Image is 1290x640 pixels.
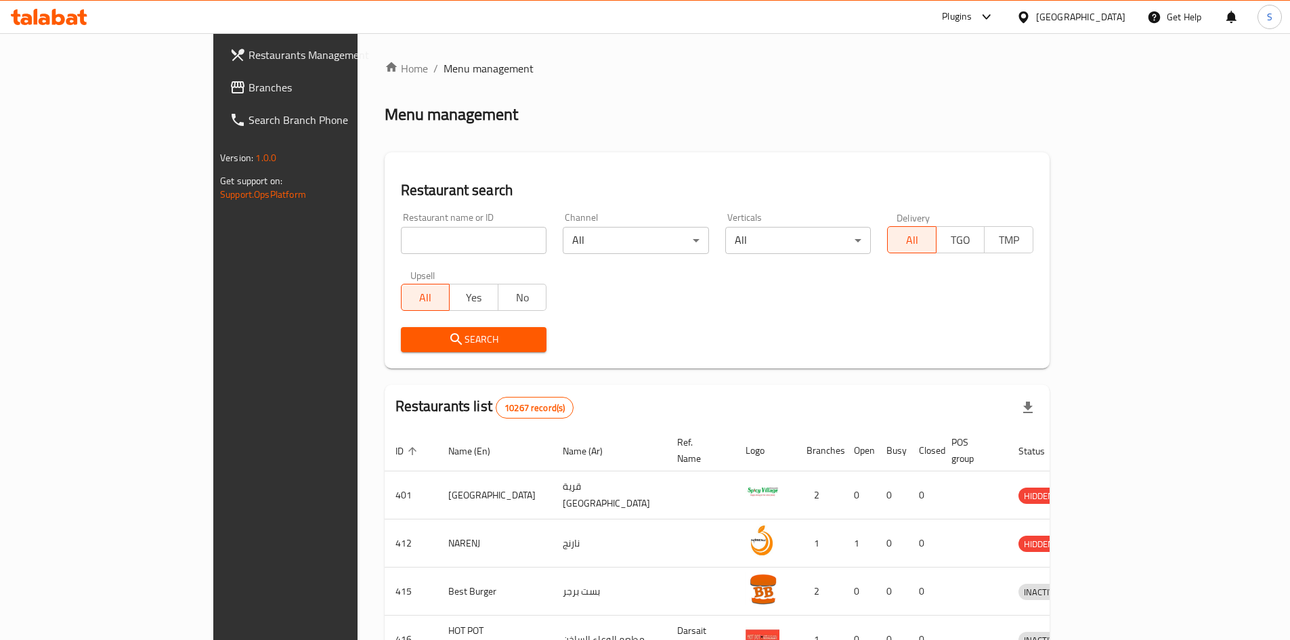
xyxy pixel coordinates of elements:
h2: Restaurant search [401,180,1033,200]
td: Best Burger [437,568,552,616]
td: 0 [908,568,941,616]
div: All [563,227,709,254]
td: 0 [908,519,941,568]
td: نارنج [552,519,666,568]
span: S [1267,9,1272,24]
span: 1.0.0 [255,149,276,167]
span: No [504,288,542,307]
span: POS group [951,434,991,467]
span: Branches [249,79,418,95]
nav: breadcrumb [385,60,1050,77]
button: Search [401,327,547,352]
span: All [893,230,931,250]
img: NARENJ [746,524,779,557]
span: Ref. Name [677,434,718,467]
div: HIDDEN [1018,536,1059,552]
span: Menu management [444,60,534,77]
td: 0 [908,471,941,519]
span: TMP [990,230,1028,250]
label: Delivery [897,213,930,222]
td: 0 [876,568,908,616]
th: Logo [735,430,796,471]
div: Total records count [496,397,574,419]
a: Branches [219,71,429,104]
span: ID [395,443,421,459]
a: Restaurants Management [219,39,429,71]
span: HIDDEN [1018,488,1059,504]
span: Status [1018,443,1062,459]
th: Open [843,430,876,471]
span: Version: [220,149,253,167]
td: 2 [796,471,843,519]
td: 0 [876,519,908,568]
button: All [401,284,450,311]
a: Support.OpsPlatform [220,186,306,203]
td: NARENJ [437,519,552,568]
button: All [887,226,937,253]
div: All [725,227,872,254]
button: No [498,284,547,311]
span: Search Branch Phone [249,112,418,128]
th: Busy [876,430,908,471]
td: 1 [796,519,843,568]
th: Closed [908,430,941,471]
label: Upsell [410,270,435,280]
h2: Menu management [385,104,518,125]
div: Export file [1012,391,1044,424]
span: Name (Ar) [563,443,620,459]
button: TMP [984,226,1033,253]
td: 2 [796,568,843,616]
a: Search Branch Phone [219,104,429,136]
input: Search for restaurant name or ID.. [401,227,547,254]
td: 0 [876,471,908,519]
div: HIDDEN [1018,488,1059,504]
span: All [407,288,445,307]
th: Branches [796,430,843,471]
span: Restaurants Management [249,47,418,63]
img: Best Burger [746,572,779,605]
span: 10267 record(s) [496,402,573,414]
div: [GEOGRAPHIC_DATA] [1036,9,1125,24]
td: 0 [843,568,876,616]
span: HIDDEN [1018,536,1059,552]
td: 1 [843,519,876,568]
td: بست برجر [552,568,666,616]
td: [GEOGRAPHIC_DATA] [437,471,552,519]
span: Yes [455,288,493,307]
div: Plugins [942,9,972,25]
button: TGO [936,226,985,253]
span: TGO [942,230,980,250]
img: Spicy Village [746,475,779,509]
li: / [433,60,438,77]
span: Name (En) [448,443,508,459]
h2: Restaurants list [395,396,574,419]
button: Yes [449,284,498,311]
span: Search [412,331,536,348]
td: قرية [GEOGRAPHIC_DATA] [552,471,666,519]
span: INACTIVE [1018,584,1065,600]
td: 0 [843,471,876,519]
span: Get support on: [220,172,282,190]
